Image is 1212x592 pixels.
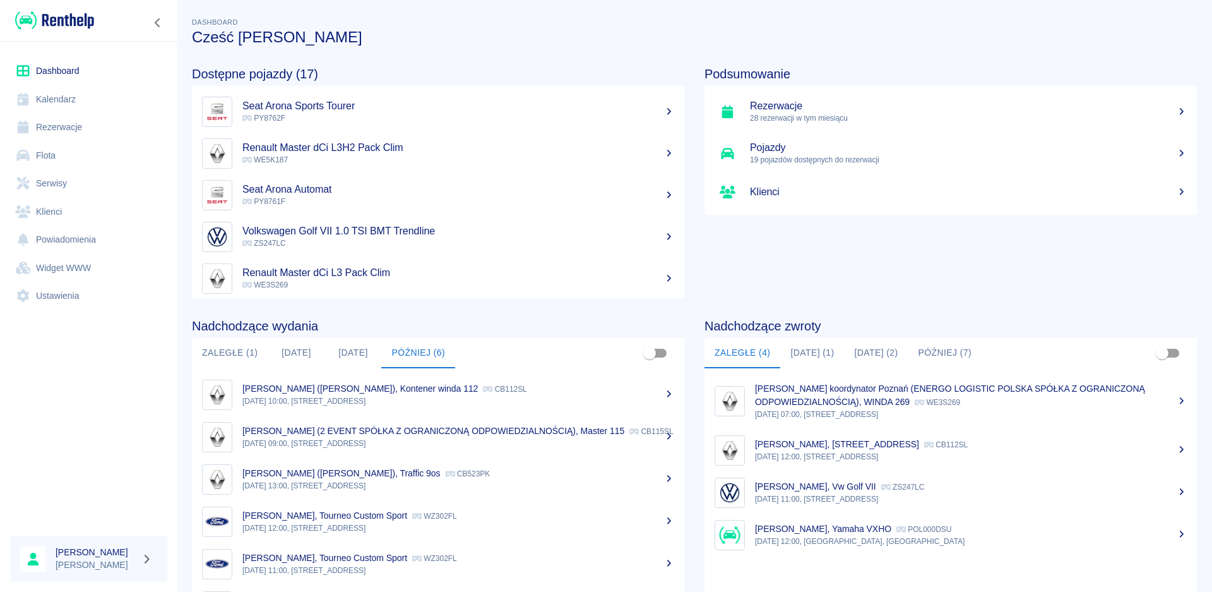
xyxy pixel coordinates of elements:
[192,91,684,133] a: ImageSeat Arona Sports Tourer PY8762F
[205,552,229,576] img: Image
[324,338,381,368] button: [DATE]
[242,438,674,449] p: [DATE] 09:00, [STREET_ADDRESS]
[242,183,674,196] h5: Seat Arona Automat
[704,318,1197,334] h4: Nadchodzące zwroty
[483,385,526,394] p: CB112SL
[242,155,288,164] span: WE5K187
[192,500,684,543] a: Image[PERSON_NAME], Tourneo Custom Sport WZ302FL[DATE] 12:00, [STREET_ADDRESS]
[192,174,684,216] a: ImageSeat Arona Automat PY8761F
[704,514,1197,556] a: Image[PERSON_NAME], Yamaha VXHO POL000DSU[DATE] 12:00, [GEOGRAPHIC_DATA], [GEOGRAPHIC_DATA]
[10,10,94,31] a: Renthelp logo
[242,468,441,478] p: [PERSON_NAME] ([PERSON_NAME]), Traffic 9os
[10,282,167,310] a: Ustawienia
[192,338,268,368] button: Zaległe (1)
[412,554,457,563] p: WZ302FL
[755,493,1187,505] p: [DATE] 11:00, [STREET_ADDRESS]
[718,481,742,505] img: Image
[755,409,1187,420] p: [DATE] 07:00, [STREET_ADDRESS]
[242,142,674,154] h5: Renault Master dCi L3H2 Pack Clim
[750,154,1187,166] p: 19 pojazdów dostępnych do rezerwacji
[750,100,1187,112] h5: Rezerwacje
[242,239,286,248] span: ZS247LC
[704,471,1197,514] a: Image[PERSON_NAME], Vw Golf VII ZS247LC[DATE] 11:00, [STREET_ADDRESS]
[192,28,1197,46] h3: Cześć [PERSON_NAME]
[205,383,229,407] img: Image
[10,226,167,254] a: Powiadomienia
[638,341,662,365] span: Pokaż przypisane tylko do mnie
[205,510,229,534] img: Image
[755,481,876,492] p: [PERSON_NAME], Vw Golf VII
[755,524,891,534] p: [PERSON_NAME], Yamaha VXHO
[242,281,288,289] span: WE3S269
[268,338,324,368] button: [DATE]
[242,523,674,534] p: [DATE] 12:00, [STREET_ADDRESS]
[446,469,490,478] p: CB523PK
[915,398,960,407] p: WE3S269
[755,384,1145,407] p: [PERSON_NAME] koordynator Poznań (ENERGO LOGISTIC POLSKA SPÓŁKA Z OGRANICZONĄ ODPOWIEDZIALNOŚCIĄ)...
[56,559,136,572] p: [PERSON_NAME]
[242,225,674,238] h5: Volkswagen Golf VII 1.0 TSI BMT Trendline
[56,546,136,559] h6: [PERSON_NAME]
[718,438,742,462] img: Image
[629,427,673,436] p: CB115SL
[10,57,167,85] a: Dashboard
[10,113,167,142] a: Rezerwacje
[15,10,94,31] img: Renthelp logo
[755,451,1187,462] p: [DATE] 12:00, [STREET_ADDRESS]
[205,267,229,291] img: Image
[704,429,1197,471] a: Image[PERSON_NAME], [STREET_ADDRESS] CB112SL[DATE] 12:00, [STREET_ADDRESS]
[192,543,684,585] a: Image[PERSON_NAME], Tourneo Custom Sport WZ302FL[DATE] 11:00, [STREET_ADDRESS]
[242,565,674,576] p: [DATE] 11:00, [STREET_ADDRESS]
[192,133,684,174] a: ImageRenault Master dCi L3H2 Pack Clim WE5K187
[192,216,684,258] a: ImageVolkswagen Golf VII 1.0 TSI BMT Trendline ZS247LC
[192,458,684,500] a: Image[PERSON_NAME] ([PERSON_NAME]), Traffic 9os CB523PK[DATE] 13:00, [STREET_ADDRESS]
[704,133,1197,174] a: Pojazdy19 pojazdów dostępnych do rezerwacji
[1150,341,1174,365] span: Pokaż przypisane tylko do mnie
[205,100,229,124] img: Image
[205,183,229,207] img: Image
[908,338,982,368] button: Później (7)
[242,267,674,279] h5: Renault Master dCi L3 Pack Clim
[704,174,1197,210] a: Klienci
[242,426,624,436] p: [PERSON_NAME] (2 EVENT SPÓŁKA Z OGRANICZONĄ ODPOWIEDZIALNOŚCIĄ), Master 115
[881,483,925,492] p: ZS247LC
[718,523,742,547] img: Image
[704,91,1197,133] a: Rezerwacje28 rezerwacji w tym miesiącu
[10,85,167,114] a: Kalendarz
[205,142,229,166] img: Image
[148,15,167,31] button: Zwiń nawigację
[845,338,908,368] button: [DATE] (2)
[192,258,684,299] a: ImageRenault Master dCi L3 Pack Clim WE3S269
[704,66,1197,82] h4: Podsumowanie
[192,66,684,82] h4: Dostępne pojazdy (17)
[242,384,478,394] p: [PERSON_NAME] ([PERSON_NAME]), Kontener winda 112
[10,198,167,226] a: Klienci
[750,186,1187,198] h5: Klienci
[205,225,229,249] img: Image
[750,142,1187,154] h5: Pojazdy
[242,480,674,492] p: [DATE] 13:00, [STREET_ADDRESS]
[242,197,285,206] span: PY8761F
[10,142,167,170] a: Flota
[780,338,844,368] button: [DATE] (1)
[704,338,780,368] button: Zaległe (4)
[192,18,238,26] span: Dashboard
[192,416,684,458] a: Image[PERSON_NAME] (2 EVENT SPÓŁKA Z OGRANICZONĄ ODPOWIEDZIALNOŚCIĄ), Master 115 CB115SL[DATE] 09...
[755,536,1187,547] p: [DATE] 12:00, [GEOGRAPHIC_DATA], [GEOGRAPHIC_DATA]
[755,439,919,449] p: [PERSON_NAME], [STREET_ADDRESS]
[242,553,407,563] p: [PERSON_NAME], Tourneo Custom Sport
[242,100,674,112] h5: Seat Arona Sports Tourer
[192,318,684,334] h4: Nadchodzące wydania
[750,112,1187,124] p: 28 rezerwacji w tym miesiącu
[896,525,951,534] p: POL000DSU
[242,396,674,407] p: [DATE] 10:00, [STREET_ADDRESS]
[10,169,167,198] a: Serwisy
[10,254,167,282] a: Widget WWW
[381,338,455,368] button: Później (6)
[924,440,968,449] p: CB112SL
[205,468,229,492] img: Image
[412,512,457,521] p: WZ302FL
[205,425,229,449] img: Image
[242,510,407,521] p: [PERSON_NAME], Tourneo Custom Sport
[718,389,742,413] img: Image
